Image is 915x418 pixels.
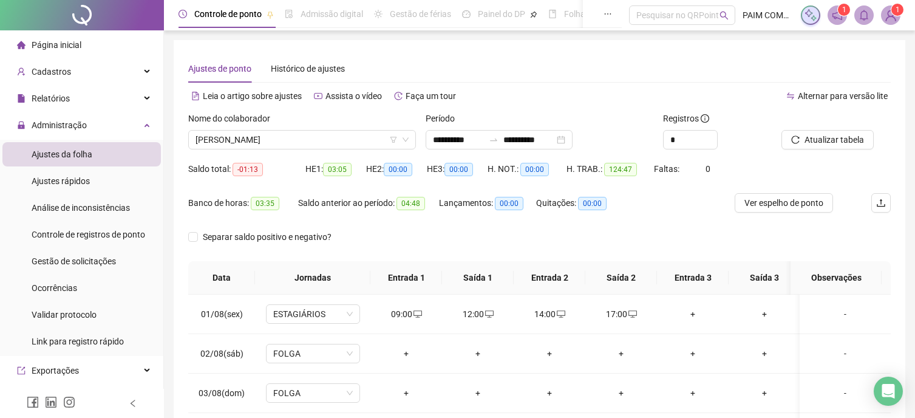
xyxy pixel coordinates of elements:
span: reload [791,135,800,144]
span: file-text [191,92,200,100]
div: Saldo total: [188,162,305,176]
span: 00:00 [495,197,523,210]
span: 00:00 [444,163,473,176]
span: user-add [17,67,26,76]
span: book [548,10,557,18]
span: 124:47 [604,163,637,176]
div: 12:00 [452,307,504,321]
button: Atualizar tabela [781,130,874,149]
span: -01:13 [233,163,263,176]
span: Ver espelho de ponto [744,196,823,210]
div: + [595,386,647,400]
span: Histórico de ajustes [271,64,345,74]
span: Ajustes rápidos [32,176,90,186]
div: Banco de horas: [188,196,298,210]
span: info-circle [701,114,709,123]
span: Administração [32,120,87,130]
span: Ajustes da folha [32,149,92,159]
div: 09:00 [380,307,432,321]
sup: 1 [838,4,850,16]
div: + [738,386,791,400]
span: Observações [800,271,872,284]
button: Ver espelho de ponto [735,193,833,213]
span: upload [876,198,886,208]
span: Exportações [32,366,79,375]
span: bell [859,10,869,21]
span: desktop [627,310,637,318]
span: file [17,94,26,103]
span: pushpin [267,11,274,18]
span: Cadastros [32,67,71,77]
th: Entrada 3 [657,261,729,295]
div: Open Intercom Messenger [874,377,903,406]
th: Jornadas [255,261,370,295]
span: desktop [556,310,565,318]
span: 03/08(dom) [199,388,245,398]
span: Página inicial [32,40,81,50]
span: ESTAGIÁRIOS [273,305,353,323]
span: Admissão digital [301,9,363,19]
span: desktop [412,310,422,318]
span: Gestão de solicitações [32,256,116,266]
span: Controle de registros de ponto [32,230,145,239]
span: Ocorrências [32,283,77,293]
span: Link para registro rápido [32,337,124,346]
span: Alternar para versão lite [798,91,888,101]
span: Validar protocolo [32,310,97,320]
span: history [394,92,403,100]
span: Faça um tour [406,91,456,101]
div: HE 1: [305,162,366,176]
span: facebook [27,396,39,408]
span: FOLGA [273,384,353,402]
div: H. NOT.: [488,162,566,176]
span: LUISA SCHMITT FERREIRA [196,131,409,149]
div: + [667,307,719,321]
div: HE 3: [427,162,488,176]
div: HE 2: [366,162,427,176]
span: Análise de inconsistências [32,203,130,213]
span: Assista o vídeo [325,91,382,101]
div: + [738,347,791,360]
span: 01/08(sex) [201,309,243,319]
span: file-done [285,10,293,18]
label: Nome do colaborador [188,112,278,125]
div: + [380,386,432,400]
div: + [738,307,791,321]
span: Leia o artigo sobre ajustes [203,91,302,101]
div: Saldo anterior ao período: [298,196,439,210]
span: 00:00 [578,197,607,210]
th: Entrada 2 [514,261,585,295]
span: home [17,41,26,49]
span: Relatórios [32,94,70,103]
span: Controle de ponto [194,9,262,19]
span: desktop [484,310,494,318]
th: Entrada 1 [370,261,442,295]
img: 35620 [882,6,900,24]
div: Quitações: [536,196,624,210]
div: + [595,347,647,360]
span: clock-circle [179,10,187,18]
span: 02/08(sáb) [200,349,243,358]
th: Observações [791,261,882,295]
span: ellipsis [604,10,612,18]
span: Atualizar tabela [804,133,864,146]
label: Período [426,112,463,125]
th: Saída 3 [729,261,800,295]
span: 03:05 [323,163,352,176]
span: Registros [663,112,709,125]
span: lock [17,121,26,129]
span: 1 [896,5,900,14]
sup: Atualize o seu contato no menu Meus Dados [891,4,903,16]
span: left [129,399,137,408]
div: Lançamentos: [439,196,536,210]
span: sun [374,10,383,18]
div: 14:00 [523,307,576,321]
div: 17:00 [595,307,647,321]
span: linkedin [45,396,57,408]
div: + [452,386,504,400]
span: search [719,11,729,20]
span: 0 [706,164,710,174]
span: down [402,136,409,143]
div: - [809,347,881,360]
span: 00:00 [520,163,549,176]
